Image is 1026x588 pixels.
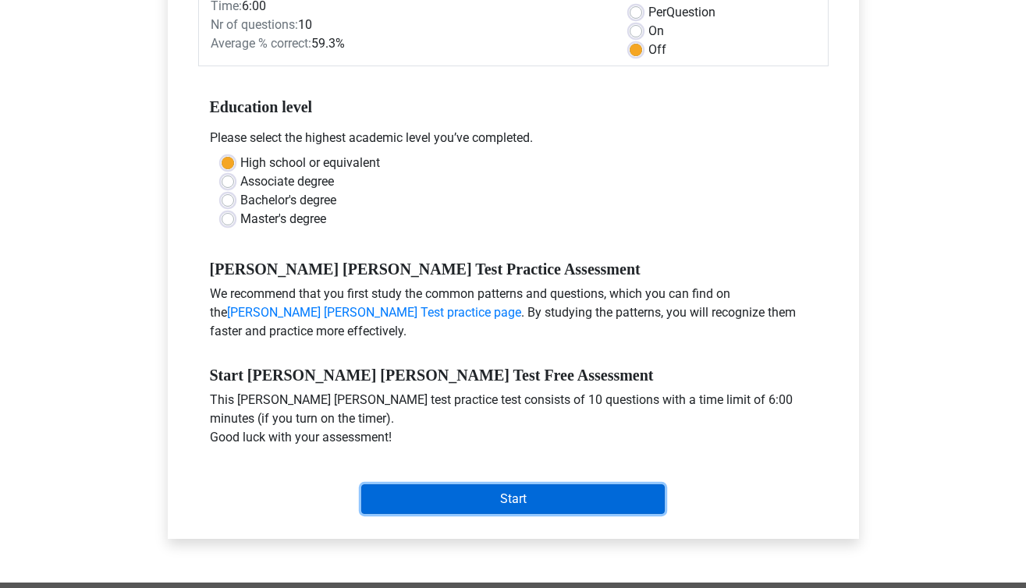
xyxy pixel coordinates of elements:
[199,16,618,34] div: 10
[240,154,380,172] label: High school or equivalent
[199,34,618,53] div: 59.3%
[240,210,326,228] label: Master's degree
[210,260,817,278] h5: [PERSON_NAME] [PERSON_NAME] Test Practice Assessment
[198,285,829,347] div: We recommend that you first study the common patterns and questions, which you can find on the . ...
[211,17,298,32] span: Nr of questions:
[210,366,817,384] h5: Start [PERSON_NAME] [PERSON_NAME] Test Free Assessment
[198,391,829,453] div: This [PERSON_NAME] [PERSON_NAME] test practice test consists of 10 questions with a time limit of...
[648,22,664,41] label: On
[648,5,666,19] span: Per
[227,305,521,320] a: [PERSON_NAME] [PERSON_NAME] Test practice page
[210,91,817,122] h5: Education level
[198,129,829,154] div: Please select the highest academic level you’ve completed.
[361,484,665,514] input: Start
[648,41,666,59] label: Off
[648,3,715,22] label: Question
[240,172,334,191] label: Associate degree
[211,36,311,51] span: Average % correct:
[240,191,336,210] label: Bachelor's degree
